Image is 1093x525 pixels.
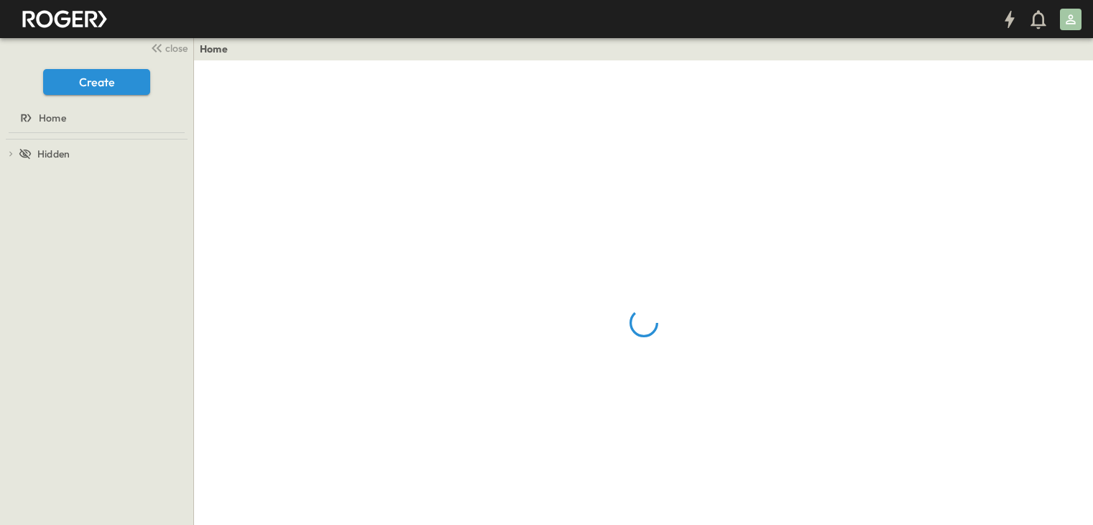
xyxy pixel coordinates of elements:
a: Home [3,108,188,128]
span: Home [39,111,66,125]
span: close [165,41,188,55]
button: Create [43,69,150,95]
button: close [144,37,190,58]
a: Home [200,42,228,56]
span: Hidden [37,147,70,161]
nav: breadcrumbs [200,42,236,56]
